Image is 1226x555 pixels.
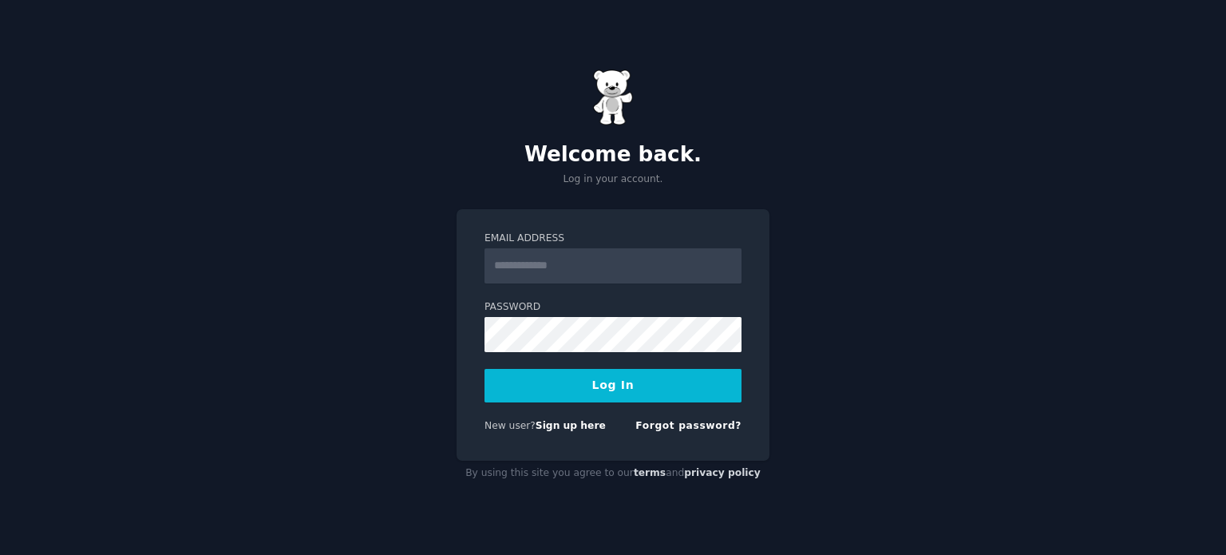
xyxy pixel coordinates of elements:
[634,467,666,478] a: terms
[635,420,742,431] a: Forgot password?
[484,369,742,402] button: Log In
[457,142,769,168] h2: Welcome back.
[484,300,742,315] label: Password
[684,467,761,478] a: privacy policy
[484,420,536,431] span: New user?
[593,69,633,125] img: Gummy Bear
[484,232,742,246] label: Email Address
[457,461,769,486] div: By using this site you agree to our and
[536,420,606,431] a: Sign up here
[457,172,769,187] p: Log in your account.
